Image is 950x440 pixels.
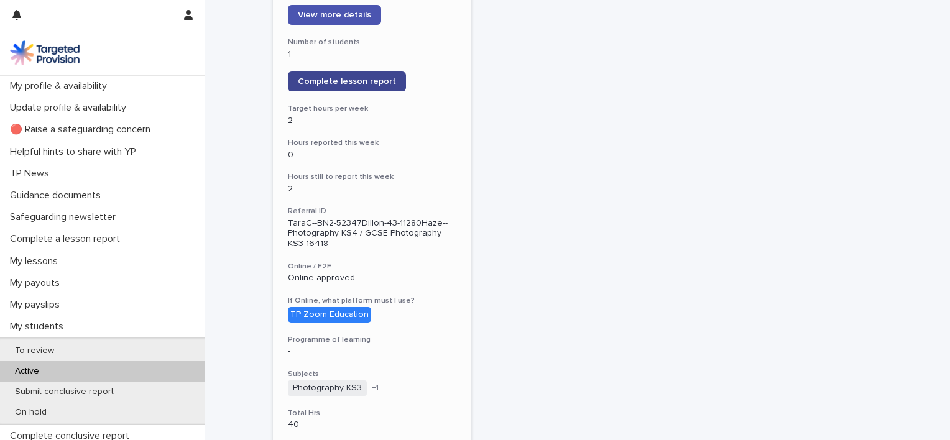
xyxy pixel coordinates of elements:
[5,346,64,356] p: To review
[5,366,49,377] p: Active
[288,346,456,357] p: -
[5,387,124,397] p: Submit conclusive report
[288,273,456,283] p: Online approved
[5,146,146,158] p: Helpful hints to share with YP
[372,384,379,392] span: + 1
[5,407,57,418] p: On hold
[288,184,456,195] p: 2
[5,255,68,267] p: My lessons
[288,380,367,396] span: Photography KS3
[5,190,111,201] p: Guidance documents
[288,335,456,345] h3: Programme of learning
[5,102,136,114] p: Update profile & availability
[288,104,456,114] h3: Target hours per week
[288,307,371,323] div: TP Zoom Education
[288,206,456,216] h3: Referral ID
[288,262,456,272] h3: Online / F2F
[5,124,160,135] p: 🔴 Raise a safeguarding concern
[5,277,70,289] p: My payouts
[288,71,406,91] a: Complete lesson report
[288,138,456,148] h3: Hours reported this week
[288,37,456,47] h3: Number of students
[288,218,456,249] p: TaraC--BN2-52347Dillon-43-11280Haze--Photography KS4 / GCSE Photography KS3-16418
[298,11,371,19] span: View more details
[288,296,456,306] h3: If Online, what platform must I use?
[288,369,456,379] h3: Subjects
[288,150,456,160] p: 0
[5,299,70,311] p: My payslips
[5,211,126,223] p: Safeguarding newsletter
[288,116,456,126] p: 2
[288,5,381,25] a: View more details
[288,419,456,430] p: 40
[10,40,80,65] img: M5nRWzHhSzIhMunXDL62
[298,77,396,86] span: Complete lesson report
[5,321,73,332] p: My students
[288,172,456,182] h3: Hours still to report this week
[5,168,59,180] p: TP News
[5,80,117,92] p: My profile & availability
[288,49,456,60] p: 1
[5,233,130,245] p: Complete a lesson report
[288,408,456,418] h3: Total Hrs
